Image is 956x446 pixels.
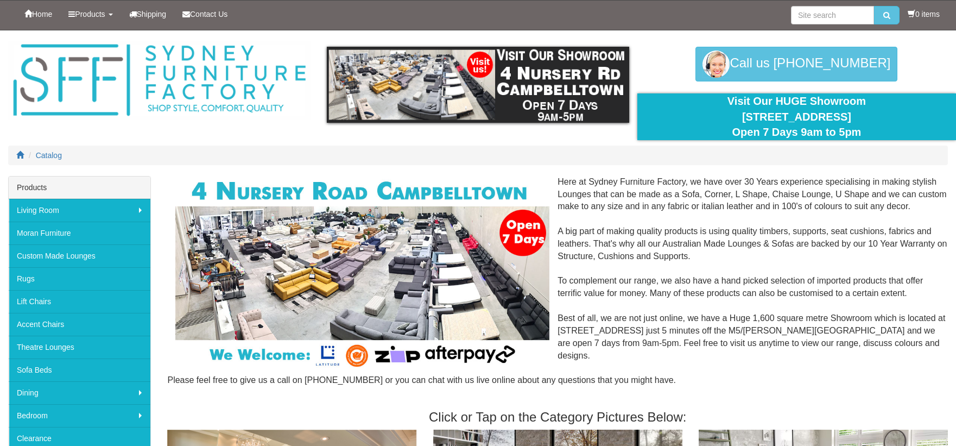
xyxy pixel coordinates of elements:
[9,404,150,427] a: Bedroom
[32,10,52,18] span: Home
[327,47,629,123] img: showroom.gif
[174,1,236,28] a: Contact Us
[175,176,549,370] img: Corner Modular Lounges
[9,313,150,336] a: Accent Chairs
[8,41,311,120] img: Sydney Furniture Factory
[60,1,121,28] a: Products
[9,222,150,244] a: Moran Furniture
[9,290,150,313] a: Lift Chairs
[137,10,167,18] span: Shipping
[791,6,874,24] input: Site search
[9,177,150,199] div: Products
[75,10,105,18] span: Products
[9,381,150,404] a: Dining
[645,93,948,140] div: Visit Our HUGE Showroom [STREET_ADDRESS] Open 7 Days 9am to 5pm
[9,359,150,381] a: Sofa Beds
[9,244,150,267] a: Custom Made Lounges
[121,1,175,28] a: Shipping
[16,1,60,28] a: Home
[908,9,940,20] li: 0 items
[9,267,150,290] a: Rugs
[36,151,62,160] a: Catalog
[9,199,150,222] a: Living Room
[9,336,150,359] a: Theatre Lounges
[190,10,227,18] span: Contact Us
[167,176,948,399] div: Here at Sydney Furniture Factory, we have over 30 Years experience specialising in making stylish...
[167,410,948,424] h3: Click or Tap on the Category Pictures Below:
